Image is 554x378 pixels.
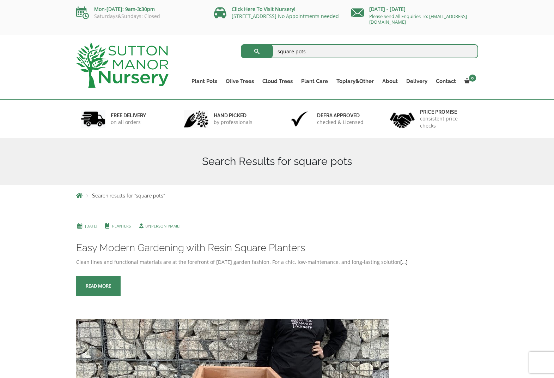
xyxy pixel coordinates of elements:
[76,42,169,88] img: logo
[317,112,364,119] h6: Defra approved
[111,119,146,126] p: on all orders
[76,258,478,266] div: Clean lines and functional materials are at the forefront of [DATE] garden fashion. For a chic, l...
[460,76,478,86] a: 0
[402,76,432,86] a: Delivery
[400,259,408,265] a: […]
[469,75,476,82] span: 0
[112,223,131,229] a: Planters
[76,193,478,198] nav: Breadcrumbs
[241,44,478,58] input: Search...
[351,5,478,13] p: [DATE] - [DATE]
[76,5,203,13] p: Mon-[DATE]: 9am-3:30pm
[258,76,297,86] a: Cloud Trees
[92,193,165,199] span: Search results for “square pots”
[287,110,312,128] img: 3.jpg
[232,13,339,19] a: [STREET_ADDRESS] No Appointments needed
[369,13,467,25] a: Please Send All Enquiries To: [EMAIL_ADDRESS][DOMAIN_NAME]
[138,223,181,229] span: by
[81,110,105,128] img: 1.jpg
[76,276,121,296] a: Read more
[378,76,402,86] a: About
[420,109,474,115] h6: Price promise
[432,76,460,86] a: Contact
[332,76,378,86] a: Topiary&Other
[76,13,203,19] p: Saturdays&Sundays: Closed
[85,223,97,229] a: [DATE]
[184,110,208,128] img: 2.jpg
[297,76,332,86] a: Plant Care
[221,76,258,86] a: Olive Trees
[317,119,364,126] p: checked & Licensed
[76,242,305,254] a: Easy Modern Gardening with Resin Square Planters
[187,76,221,86] a: Plant Pots
[150,223,181,229] a: [PERSON_NAME]
[390,108,415,130] img: 4.jpg
[214,119,252,126] p: by professionals
[111,112,146,119] h6: FREE DELIVERY
[232,6,296,12] a: Click Here To Visit Nursery!
[214,112,252,119] h6: hand picked
[76,155,478,168] h1: Search Results for square pots
[420,115,474,129] p: consistent price checks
